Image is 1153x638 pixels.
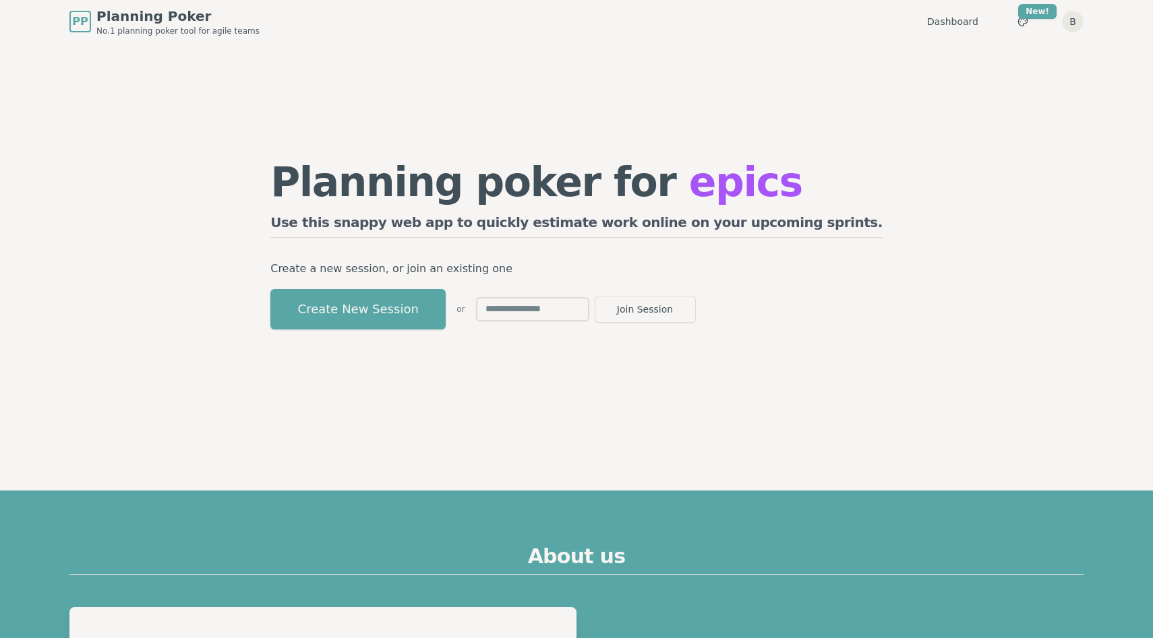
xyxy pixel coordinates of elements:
span: No.1 planning poker tool for agile teams [96,26,260,36]
button: Create New Session [270,289,446,329]
span: Planning Poker [96,7,260,26]
a: Dashboard [927,15,978,28]
button: B [1062,11,1084,32]
a: PPPlanning PokerNo.1 planning poker tool for agile teams [69,7,260,36]
div: New! [1018,4,1057,19]
h1: Planning poker for [270,162,883,202]
h2: About us [69,544,1084,575]
span: epics [689,158,802,205]
h2: Use this snappy web app to quickly estimate work online on your upcoming sprints. [270,213,883,238]
span: PP [72,13,88,30]
span: or [456,304,465,315]
button: New! [1011,9,1035,34]
p: Create a new session, or join an existing one [270,259,883,278]
button: Join Session [595,296,696,323]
